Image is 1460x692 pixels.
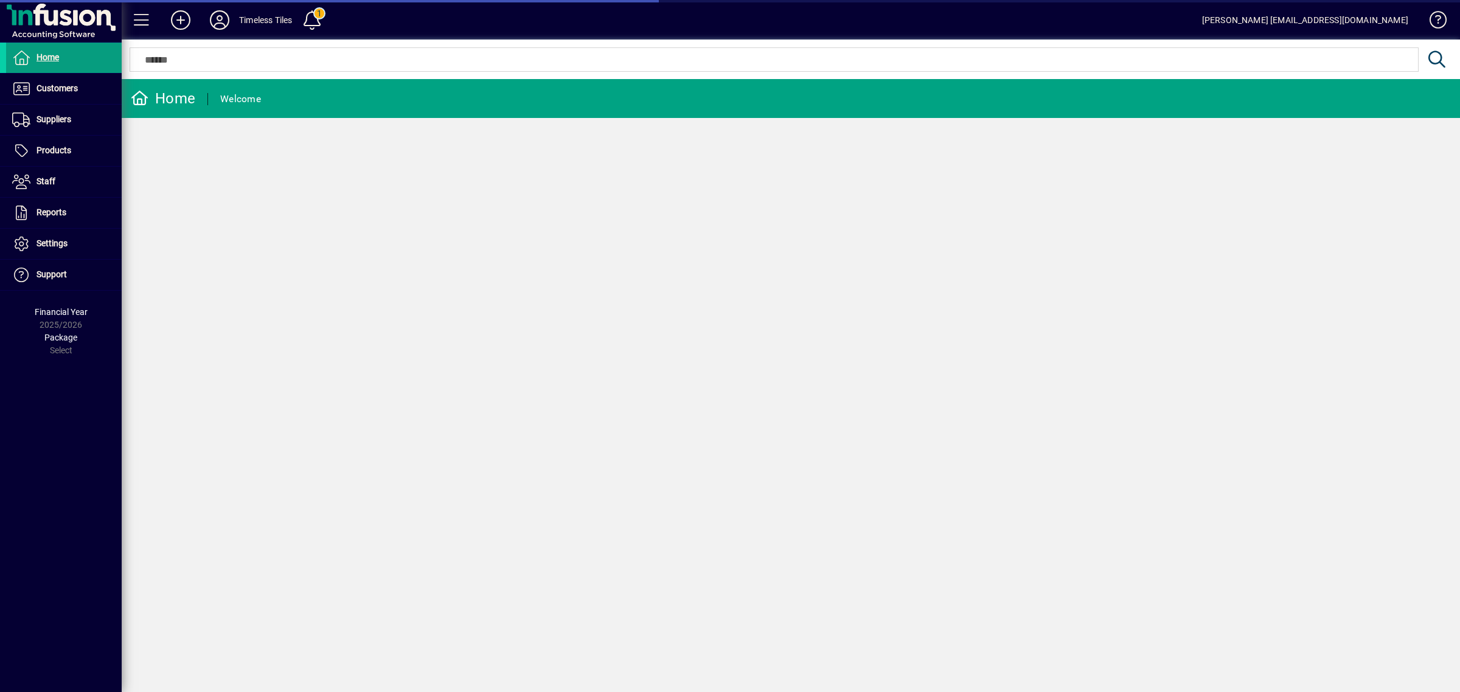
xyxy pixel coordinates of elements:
[44,333,77,342] span: Package
[6,105,122,135] a: Suppliers
[36,207,66,217] span: Reports
[35,307,88,317] span: Financial Year
[6,136,122,166] a: Products
[6,198,122,228] a: Reports
[6,260,122,290] a: Support
[1420,2,1445,42] a: Knowledge Base
[36,83,78,93] span: Customers
[239,10,292,30] div: Timeless Tiles
[36,145,71,155] span: Products
[161,9,200,31] button: Add
[131,89,195,108] div: Home
[200,9,239,31] button: Profile
[36,238,68,248] span: Settings
[6,167,122,197] a: Staff
[36,52,59,62] span: Home
[36,176,55,186] span: Staff
[6,229,122,259] a: Settings
[1202,10,1408,30] div: [PERSON_NAME] [EMAIL_ADDRESS][DOMAIN_NAME]
[36,114,71,124] span: Suppliers
[36,269,67,279] span: Support
[220,89,261,109] div: Welcome
[6,74,122,104] a: Customers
